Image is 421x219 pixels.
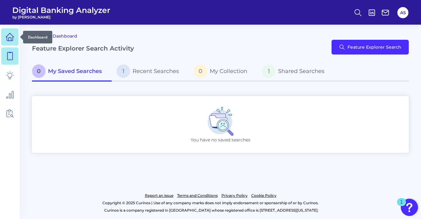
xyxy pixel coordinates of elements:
span: by [PERSON_NAME] [12,15,110,19]
p: Copyright © 2025 Curinos | Use of any company marks does not imply endorsement or sponsorship of ... [30,199,391,207]
a: Go to Dashboard [32,32,77,40]
span: Recent Searches [133,68,179,75]
span: Shared Searches [278,68,324,75]
a: Privacy Policy [221,192,248,199]
span: Digital Banking Analyzer [12,6,110,15]
a: 0My Collection [189,62,257,82]
h2: Feature Explorer Search Activity [32,45,134,52]
span: 0 [32,64,46,78]
div: 1 [400,202,403,210]
div: Dashboard [23,31,52,43]
a: 1Shared Searches [257,62,334,82]
p: Curinos is a company registered in [GEOGRAPHIC_DATA] whose registered office is [STREET_ADDRESS][... [32,207,391,214]
a: Terms and Conditions [177,192,218,199]
span: 0 [194,64,207,78]
span: My Saved Searches [48,68,102,75]
a: 1Recent Searches [112,62,189,82]
span: 1 [117,64,130,78]
span: 1 [262,64,276,78]
button: Open Resource Center, 1 new notification [401,199,418,216]
div: You have no saved searches [32,96,409,153]
button: Feature Explorer Search [332,40,409,55]
a: Report an issue [145,192,173,199]
a: Cookie Policy [251,192,276,199]
a: 0My Saved Searches [32,62,112,82]
button: AS [397,7,408,18]
span: Feature Explorer Search [348,45,401,50]
span: My Collection [210,68,247,75]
